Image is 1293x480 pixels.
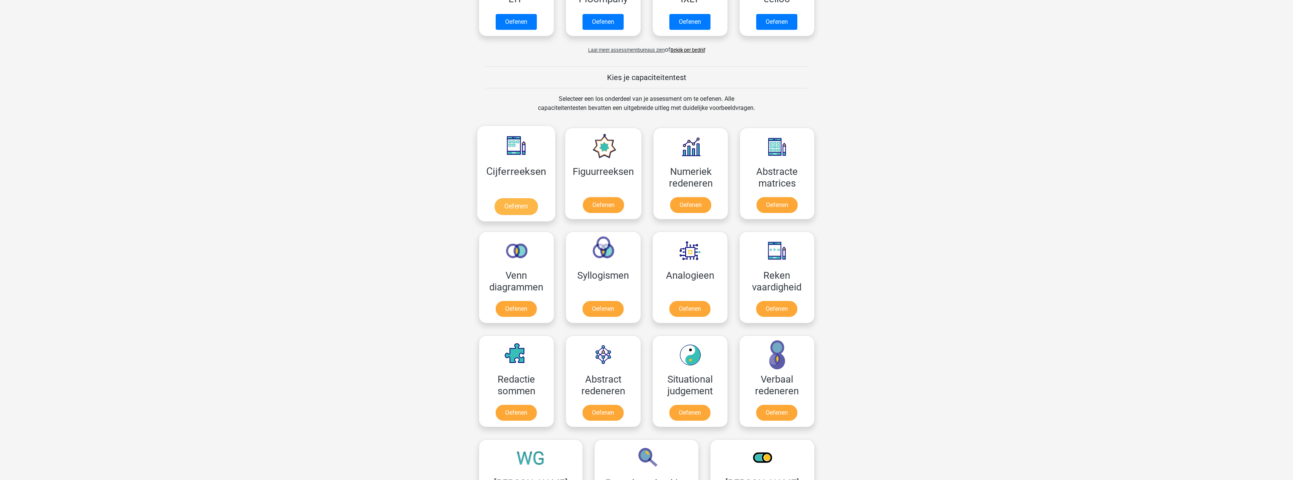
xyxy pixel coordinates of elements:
[757,197,798,213] a: Oefenen
[669,301,710,317] a: Oefenen
[756,405,797,421] a: Oefenen
[583,14,624,30] a: Oefenen
[583,405,624,421] a: Oefenen
[495,198,538,215] a: Oefenen
[756,14,797,30] a: Oefenen
[670,47,705,53] a: Bekijk per bedrijf
[669,405,710,421] a: Oefenen
[496,301,537,317] a: Oefenen
[583,197,624,213] a: Oefenen
[531,94,762,122] div: Selecteer een los onderdeel van je assessment om te oefenen. Alle capaciteitentesten bevatten een...
[756,301,797,317] a: Oefenen
[496,405,537,421] a: Oefenen
[588,47,665,53] span: Laat meer assessmentbureaus zien
[473,39,820,54] div: of
[496,14,537,30] a: Oefenen
[583,301,624,317] a: Oefenen
[485,73,808,82] h5: Kies je capaciteitentest
[669,14,710,30] a: Oefenen
[670,197,711,213] a: Oefenen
